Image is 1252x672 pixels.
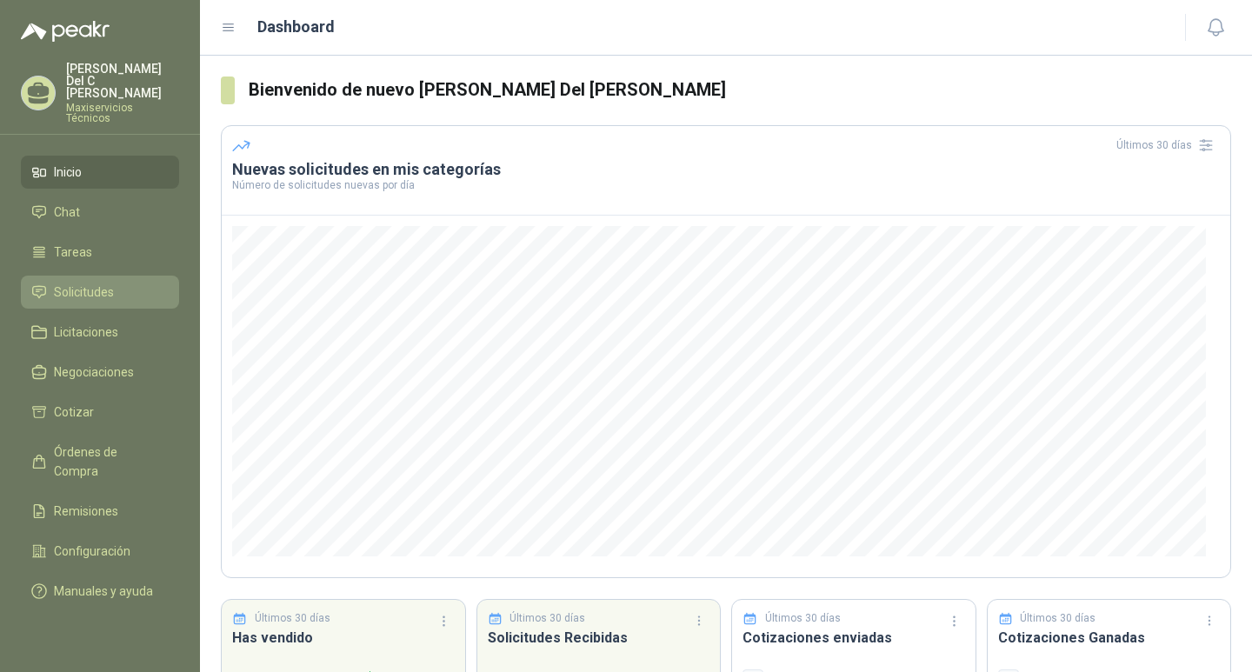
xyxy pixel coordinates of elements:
span: Inicio [54,163,82,182]
a: Chat [21,196,179,229]
span: Configuración [54,542,130,561]
h3: Nuevas solicitudes en mis categorías [232,159,1220,180]
p: Últimos 30 días [255,610,330,627]
span: Licitaciones [54,323,118,342]
h3: Bienvenido de nuevo [PERSON_NAME] Del [PERSON_NAME] [249,77,1231,103]
span: Órdenes de Compra [54,442,163,481]
a: Tareas [21,236,179,269]
span: Manuales y ayuda [54,582,153,601]
a: Manuales y ayuda [21,575,179,608]
a: Licitaciones [21,316,179,349]
span: Tareas [54,243,92,262]
p: Últimos 30 días [765,610,841,627]
p: Número de solicitudes nuevas por día [232,180,1220,190]
img: Logo peakr [21,21,110,42]
a: Inicio [21,156,179,189]
p: Últimos 30 días [509,610,585,627]
a: Negociaciones [21,356,179,389]
a: Órdenes de Compra [21,436,179,488]
span: Remisiones [54,502,118,521]
h3: Has vendido [232,627,455,649]
span: Chat [54,203,80,222]
span: Solicitudes [54,283,114,302]
div: Últimos 30 días [1116,131,1220,159]
a: Configuración [21,535,179,568]
a: Remisiones [21,495,179,528]
p: [PERSON_NAME] Del C [PERSON_NAME] [66,63,179,99]
p: Últimos 30 días [1020,610,1095,627]
p: Maxiservicios Técnicos [66,103,179,123]
a: Cotizar [21,396,179,429]
span: Negociaciones [54,363,134,382]
h1: Dashboard [257,15,335,39]
h3: Solicitudes Recibidas [488,627,710,649]
a: Solicitudes [21,276,179,309]
span: Cotizar [54,403,94,422]
h3: Cotizaciones Ganadas [998,627,1221,649]
h3: Cotizaciones enviadas [743,627,965,649]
